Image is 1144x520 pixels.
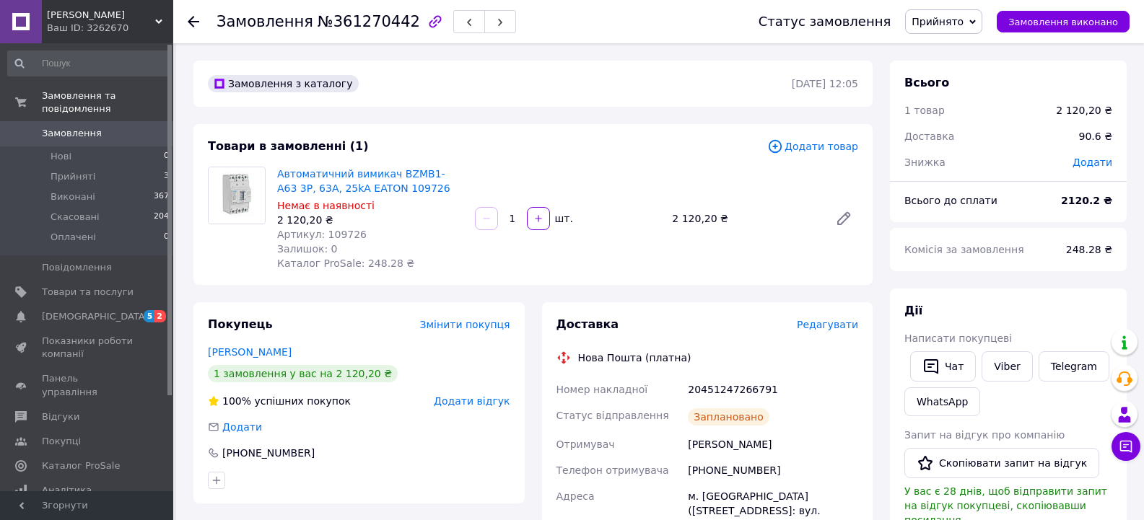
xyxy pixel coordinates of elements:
[1056,103,1112,118] div: 2 120,20 ₴
[904,332,1012,344] span: Написати покупцеві
[556,384,648,395] span: Номер накладної
[208,75,359,92] div: Замовлення з каталогу
[904,387,980,416] a: WhatsApp
[7,50,170,76] input: Пошук
[551,211,575,226] div: шт.
[759,14,891,29] div: Статус замовлення
[42,410,79,423] span: Відгуки
[154,190,169,203] span: 367
[42,435,81,448] span: Покупці
[42,335,134,361] span: Показники роботи компанії
[1073,157,1112,168] span: Додати
[666,208,824,229] div: 2 120,20 ₴
[997,11,1130,32] button: Замовлення виконано
[188,14,199,29] div: Повернутися назад
[556,490,595,502] span: Адреса
[1008,17,1118,27] span: Замовлення виконано
[797,319,858,330] span: Редагувати
[51,211,100,224] span: Скасовані
[154,211,169,224] span: 204
[1066,244,1112,255] span: 248.28 ₴
[277,200,375,211] span: Немає в наявності
[420,319,510,330] span: Змінити покупця
[42,484,92,497] span: Аналітика
[217,13,313,30] span: Замовлення
[912,16,964,27] span: Прийнято
[51,190,95,203] span: Виконані
[1039,351,1109,382] a: Telegram
[208,346,292,358] a: [PERSON_NAME]
[208,394,351,408] div: успішних покупок
[42,286,134,299] span: Товари та послуги
[318,13,420,30] span: №361270442
[904,244,1024,255] span: Комісія за замовлення
[904,195,997,206] span: Всього до сплати
[688,408,769,426] div: Заплановано
[685,431,861,457] div: [PERSON_NAME]
[1112,432,1140,461] button: Чат з покупцем
[904,157,946,168] span: Знижка
[164,170,169,183] span: 3
[277,257,414,269] span: Каталог ProSale: 248.28 ₴
[904,448,1099,478] button: Скопіювати запит на відгук
[792,78,858,89] time: [DATE] 12:05
[904,429,1065,441] span: Запит на відгук про компанію
[556,317,619,331] span: Доставка
[209,167,265,224] img: Автоматичний вимикач BZMB1-A63 3P, 63A, 25kA EATON 109726
[904,304,922,317] span: Дії
[277,213,463,227] div: 2 120,20 ₴
[208,139,369,153] span: Товари в замовленні (1)
[904,131,954,142] span: Доставка
[829,204,858,233] a: Редагувати
[1070,120,1121,152] div: 90.6 ₴
[556,464,669,476] span: Телефон отримувача
[51,231,96,244] span: Оплачені
[51,170,95,183] span: Прийняті
[277,229,367,240] span: Артикул: 109726
[556,410,669,421] span: Статус відправлення
[42,459,120,472] span: Каталог ProSale
[164,150,169,163] span: 0
[904,76,949,89] span: Всього
[144,310,155,322] span: 5
[767,138,858,154] span: Додати товар
[277,243,338,255] span: Залишок: 0
[575,351,695,365] div: Нова Пошта (платна)
[208,317,273,331] span: Покупець
[277,168,450,194] a: Автоматичний вимикач BZMB1-A63 3P, 63A, 25kA EATON 109726
[154,310,166,322] span: 2
[42,310,149,323] span: [DEMOGRAPHIC_DATA]
[222,421,262,433] span: Додати
[42,89,173,115] span: Замовлення та повідомлення
[42,372,134,398] span: Панель управління
[904,105,945,116] span: 1 товар
[221,446,316,460] div: [PHONE_NUMBER]
[982,351,1032,382] a: Viber
[1061,195,1112,206] b: 2120.2 ₴
[47,9,155,22] span: Вольтампер
[208,365,398,382] div: 1 замовлення у вас на 2 120,20 ₴
[222,395,251,407] span: 100%
[164,231,169,244] span: 0
[42,261,112,274] span: Повідомлення
[910,351,976,382] button: Чат
[47,22,173,35] div: Ваш ID: 3262670
[556,439,615,450] span: Отримувач
[685,376,861,402] div: 20451247266791
[434,395,510,407] span: Додати відгук
[42,127,102,140] span: Замовлення
[51,150,71,163] span: Нові
[685,457,861,483] div: [PHONE_NUMBER]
